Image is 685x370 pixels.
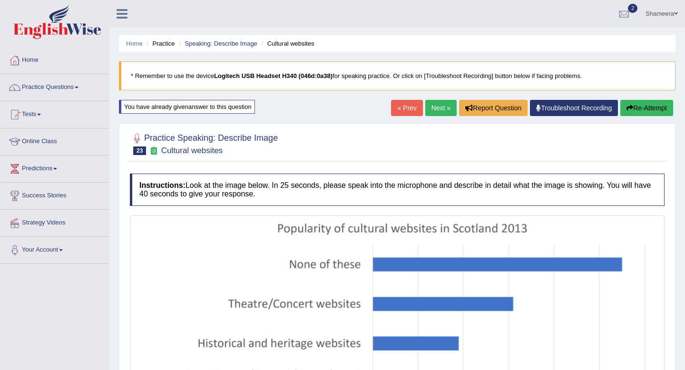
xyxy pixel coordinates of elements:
[628,4,637,13] span: 2
[425,100,457,116] a: Next »
[620,100,673,116] button: Re-Attempt
[0,74,109,98] a: Practice Questions
[133,146,146,155] span: 23
[144,39,175,48] li: Practice
[0,210,109,234] a: Strategy Videos
[259,39,314,48] li: Cultural websites
[119,61,675,90] blockquote: * Remember to use the device for speaking practice. Or click on [Troubleshoot Recording] button b...
[0,101,109,125] a: Tests
[459,100,528,116] button: Report Question
[0,237,109,261] a: Your Account
[148,146,158,156] small: Exam occurring question
[130,131,278,155] h2: Practice Speaking: Describe Image
[0,156,109,179] a: Predictions
[126,40,143,47] a: Home
[139,181,186,189] b: Instructions:
[214,72,333,79] b: Logitech USB Headset H340 (046d:0a38)
[530,100,618,116] a: Troubleshoot Recording
[130,174,665,205] h4: Look at the image below. In 25 seconds, please speak into the microphone and describe in detail w...
[161,146,223,155] small: Cultural websites
[0,183,109,206] a: Success Stories
[119,100,255,114] div: You have already given answer to this question
[0,128,109,152] a: Online Class
[0,47,109,71] a: Home
[391,100,422,116] a: « Prev
[185,40,257,47] a: Speaking: Describe Image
